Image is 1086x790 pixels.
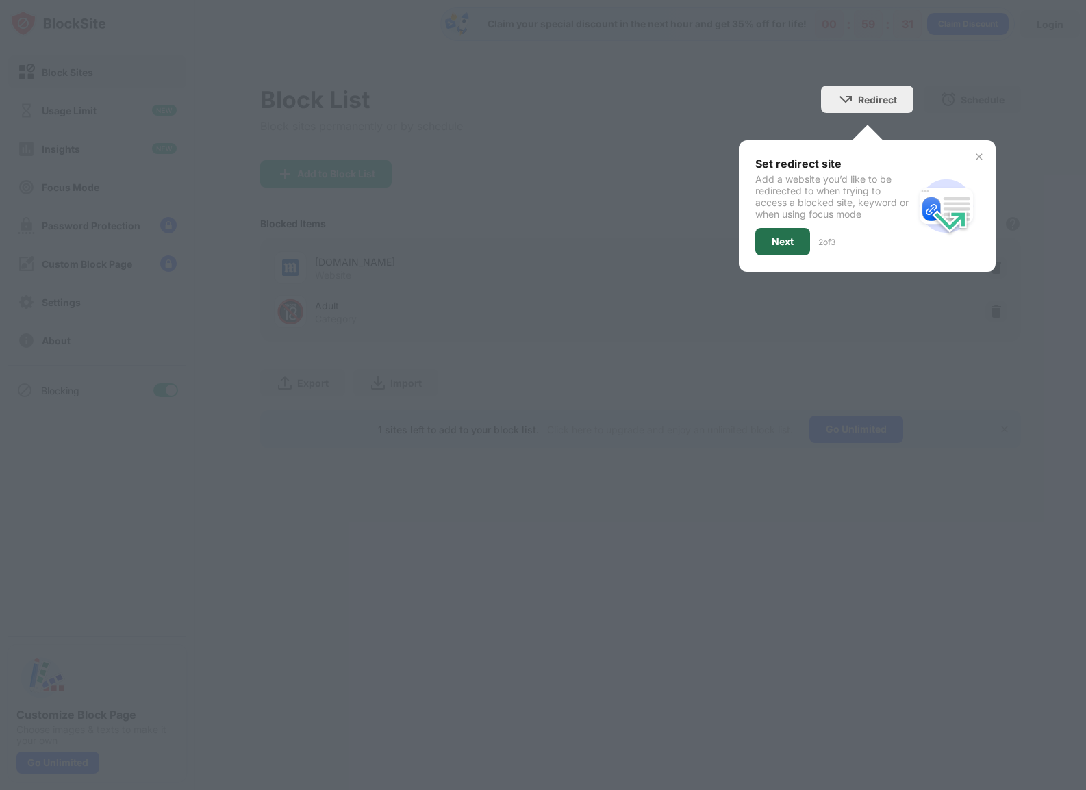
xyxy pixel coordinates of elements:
img: redirect.svg [913,173,979,239]
div: Next [772,236,794,247]
div: Set redirect site [755,157,913,170]
div: Redirect [858,94,897,105]
div: 2 of 3 [818,237,835,247]
div: Add a website you’d like to be redirected to when trying to access a blocked site, keyword or whe... [755,173,913,220]
img: x-button.svg [974,151,985,162]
